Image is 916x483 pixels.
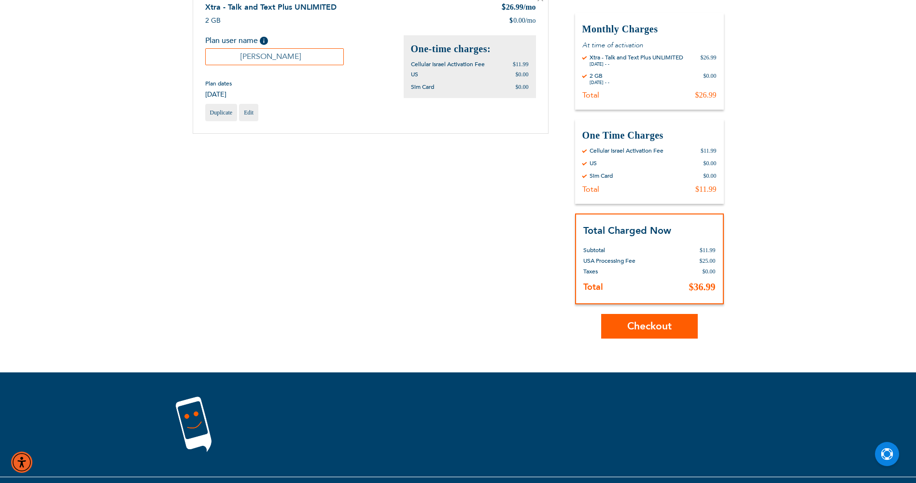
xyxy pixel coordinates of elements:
span: Plan dates [205,80,232,87]
span: $ [501,2,506,14]
span: $11.99 [513,61,529,68]
div: $0.00 [704,172,717,180]
span: $0.00 [703,268,716,275]
div: $26.99 [701,54,717,67]
div: $0.00 [704,72,717,85]
th: Subtotal [583,238,671,256]
span: Cellular Israel Activation Fee [411,60,485,68]
span: /mo [525,16,536,26]
div: Total [582,185,599,194]
button: Checkout [601,314,698,339]
span: /mo [523,3,536,11]
div: $11.99 [695,185,716,194]
strong: Total [583,281,603,293]
span: Sim Card [411,83,434,91]
div: 2 GB [590,72,609,80]
span: Edit [244,109,254,116]
div: $11.99 [701,147,717,155]
h2: One-time charges: [411,43,529,56]
div: Sim Card [590,172,613,180]
span: $0.00 [516,84,529,90]
span: $36.99 [689,282,716,292]
div: 0.00 [509,16,536,26]
span: $ [509,16,513,26]
span: US [411,71,418,78]
div: [DATE] - - [590,80,609,85]
span: Checkout [627,319,672,333]
th: Taxes [583,266,671,277]
span: $0.00 [516,71,529,78]
div: $0.00 [704,159,717,167]
a: Xtra - Talk and Text Plus UNLIMITED [205,2,337,13]
strong: Total Charged Now [583,224,671,237]
span: Duplicate [210,109,233,116]
span: $11.99 [700,247,716,254]
span: $25.00 [700,257,716,264]
div: Cellular Israel Activation Fee [590,147,663,155]
span: Help [260,37,268,45]
span: [DATE] [205,90,232,99]
a: Duplicate [205,104,238,121]
div: [DATE] - - [590,61,683,67]
span: USA Processing Fee [583,257,635,265]
span: Plan user name [205,35,258,46]
div: Total [582,90,599,100]
h3: Monthly Charges [582,23,717,36]
div: Accessibility Menu [11,452,32,473]
div: US [590,159,597,167]
div: Xtra - Talk and Text Plus UNLIMITED [590,54,683,61]
a: Edit [239,104,258,121]
div: 26.99 [501,2,536,14]
span: 2 GB [205,16,221,25]
h3: One Time Charges [582,129,717,142]
div: $26.99 [695,90,717,100]
p: At time of activation [582,41,717,50]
